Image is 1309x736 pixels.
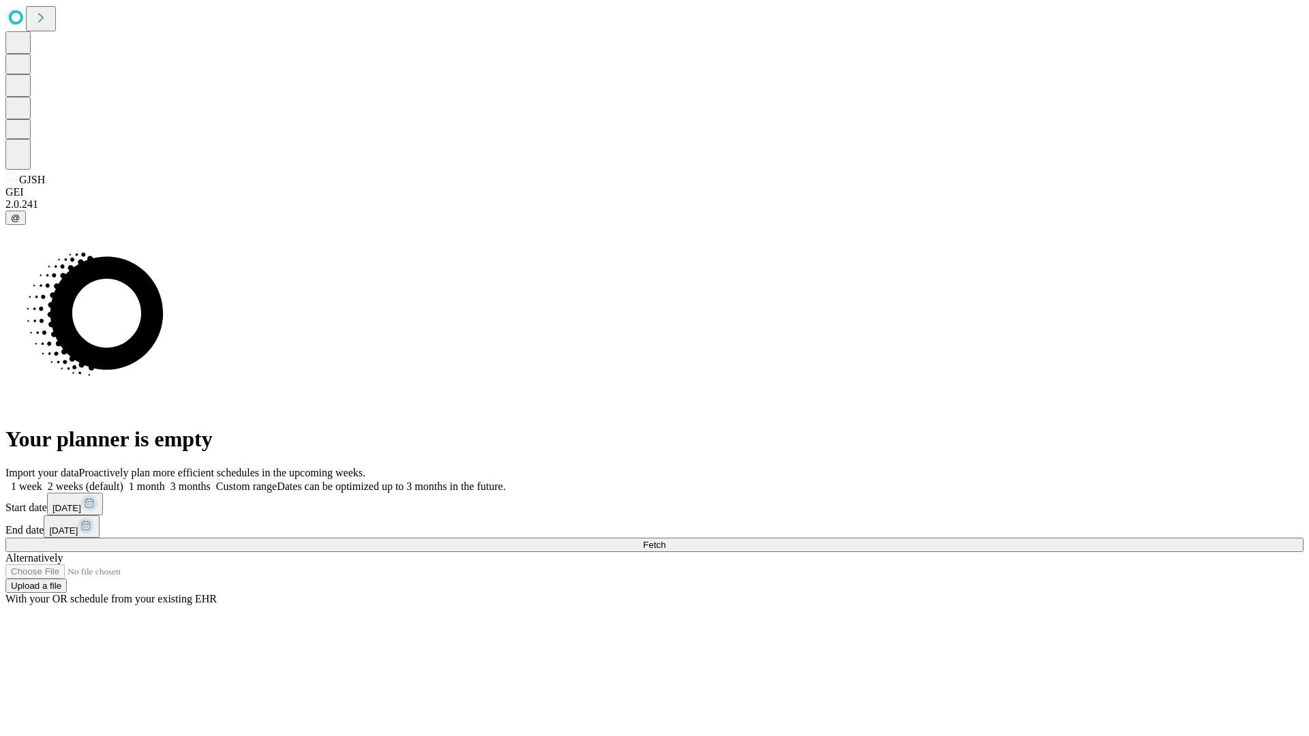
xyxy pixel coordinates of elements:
span: Fetch [643,540,665,550]
button: Fetch [5,538,1304,552]
span: Custom range [216,480,277,492]
span: Import your data [5,467,79,478]
span: [DATE] [49,525,78,536]
span: 2 weeks (default) [48,480,123,492]
span: 3 months [170,480,211,492]
button: @ [5,211,26,225]
div: 2.0.241 [5,198,1304,211]
button: Upload a file [5,579,67,593]
span: 1 month [129,480,165,492]
span: With your OR schedule from your existing EHR [5,593,217,604]
div: GEI [5,186,1304,198]
span: GJSH [19,174,45,185]
div: End date [5,515,1304,538]
span: @ [11,213,20,223]
span: 1 week [11,480,42,492]
div: Start date [5,493,1304,515]
span: [DATE] [52,503,81,513]
span: Alternatively [5,552,63,564]
span: Proactively plan more efficient schedules in the upcoming weeks. [79,467,365,478]
span: Dates can be optimized up to 3 months in the future. [277,480,505,492]
h1: Your planner is empty [5,427,1304,452]
button: [DATE] [44,515,100,538]
button: [DATE] [47,493,103,515]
